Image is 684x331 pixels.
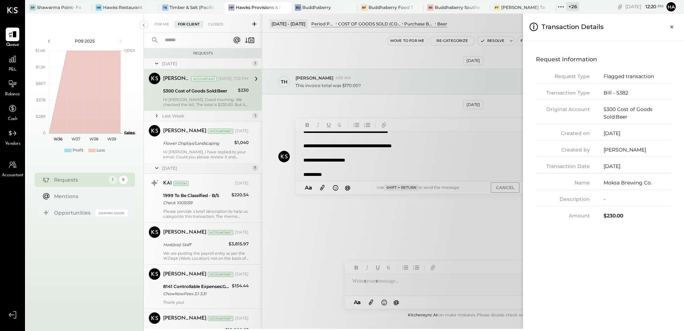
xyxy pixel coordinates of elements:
div: Request Type [536,73,590,80]
div: Shawarma Point- Fareground [37,4,81,10]
div: HR [96,4,102,11]
div: Description [536,196,590,203]
div: [PERSON_NAME] [604,146,671,154]
div: Hawks Restaurant [103,4,142,10]
text: Sales [124,130,135,135]
div: $230.00 [604,212,671,220]
text: $289 [36,114,45,119]
span: Cash [8,116,17,123]
div: HP [228,4,235,11]
div: Hawks Provisions & Public House [236,4,280,10]
span: P&L [9,67,17,73]
div: Flagged transaction [604,73,671,80]
text: $1.2K [36,64,45,69]
div: Bill - 5382 [604,89,671,97]
div: Transaction Date [536,163,590,170]
div: Created on [536,130,590,137]
span: Balance [5,91,20,98]
div: 1 [108,176,117,184]
div: Requests [54,176,105,183]
div: T& [162,4,168,11]
a: Accountant [0,158,25,179]
span: Accountant [2,172,24,179]
div: copy link [616,3,624,10]
text: OPEX [124,48,136,53]
text: W39 [107,136,116,141]
a: Balance [0,77,25,98]
div: Created by [536,146,590,154]
div: - [604,196,671,203]
div: Moksa Brewing Co. [604,179,671,187]
text: $867 [36,81,45,86]
a: Cash [0,102,25,123]
div: [DATE] [604,163,671,170]
div: Coming Soon [96,210,128,216]
div: Transaction Type [536,89,590,97]
text: W37 [72,136,80,141]
div: 5300 Cost of Goods Sold:Beer [604,106,671,121]
div: + 26 [566,2,579,11]
div: Mentions [54,193,124,200]
text: 0 [43,130,45,135]
text: W36 [53,136,62,141]
div: [PERSON_NAME] Tavern [501,4,546,10]
div: 9 [119,176,128,184]
button: Ha [665,1,677,13]
div: Buddhaberry Food Truck [368,4,413,10]
h4: Request Information [536,53,671,66]
button: Close panel [665,20,678,33]
text: $1.4K [35,48,45,53]
div: Buddhaberry Southampton [435,4,479,10]
div: SP [29,4,36,11]
div: Loss [97,148,105,153]
div: Opportunities [54,209,92,216]
div: PT [494,4,500,11]
span: Vendors [5,141,20,147]
a: P&L [0,52,25,73]
div: BF [361,4,367,11]
text: W38 [89,136,98,141]
div: P09 2025 [54,38,115,44]
div: Timber & Salt (Pacific Dining CA1 LLC) [170,4,214,10]
div: Amount [536,212,590,220]
div: Buddhaberry [302,4,331,10]
div: BS [427,4,434,11]
div: Bu [295,4,301,11]
span: Queue [6,42,19,48]
div: [DATE] [604,130,671,137]
div: Profit [73,148,83,153]
div: Name [536,179,590,187]
h3: Transaction Details [542,19,604,34]
a: Vendors [0,126,25,147]
a: Queue [0,28,25,48]
div: [DATE] [625,3,664,10]
text: $578 [36,97,45,102]
div: Original Account [536,106,590,113]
